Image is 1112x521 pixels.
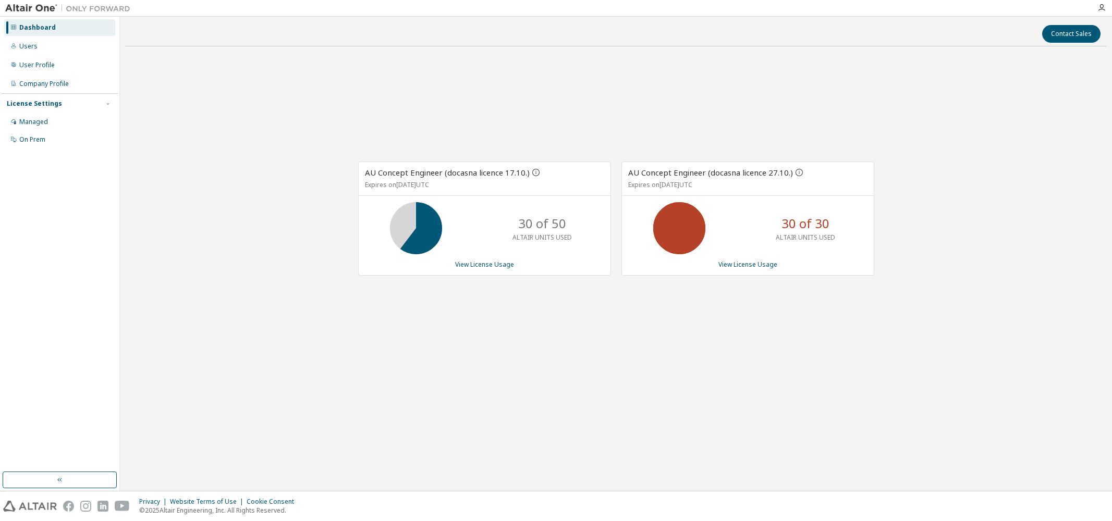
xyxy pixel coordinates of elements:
[19,61,55,69] div: User Profile
[1042,25,1101,43] button: Contact Sales
[63,501,74,512] img: facebook.svg
[628,180,865,189] p: Expires on [DATE] UTC
[365,180,602,189] p: Expires on [DATE] UTC
[247,498,300,506] div: Cookie Consent
[139,506,300,515] p: © 2025 Altair Engineering, Inc. All Rights Reserved.
[19,23,56,32] div: Dashboard
[455,260,514,269] a: View License Usage
[139,498,170,506] div: Privacy
[512,233,572,242] p: ALTAIR UNITS USED
[3,501,57,512] img: altair_logo.svg
[718,260,777,269] a: View License Usage
[97,501,108,512] img: linkedin.svg
[5,3,136,14] img: Altair One
[19,135,45,144] div: On Prem
[795,168,803,177] button: information
[776,233,835,242] p: ALTAIR UNITS USED
[532,168,540,177] button: information
[781,215,829,232] p: 30 of 30
[19,42,38,51] div: Users
[7,100,62,108] div: License Settings
[19,118,48,126] div: Managed
[365,167,532,178] label: AU Concept Engineer (docasna licence 17.10.)
[170,498,247,506] div: Website Terms of Use
[19,80,69,88] div: Company Profile
[628,167,795,178] label: AU Concept Engineer (docasna licence 27.10.)
[518,215,566,232] p: 30 of 50
[80,501,91,512] img: instagram.svg
[115,501,130,512] img: youtube.svg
